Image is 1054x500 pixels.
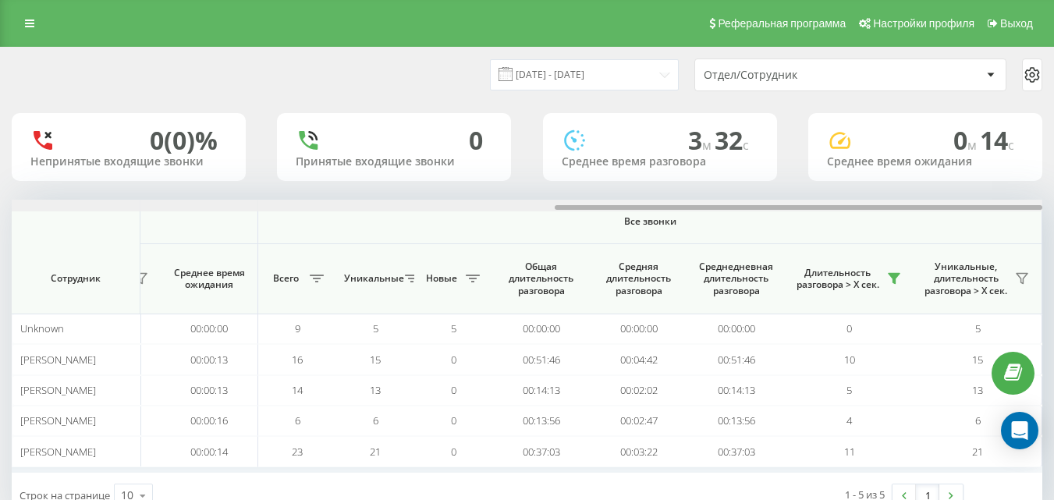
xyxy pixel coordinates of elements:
span: 15 [972,353,983,367]
td: 00:51:46 [492,344,590,374]
span: 13 [370,383,381,397]
span: [PERSON_NAME] [20,383,96,397]
span: [PERSON_NAME] [20,445,96,459]
span: [PERSON_NAME] [20,413,96,427]
span: Среднедневная длительность разговора [699,261,773,297]
td: 00:13:56 [687,406,785,436]
span: 0 [953,123,980,157]
td: 00:02:02 [590,375,687,406]
span: 0 [451,413,456,427]
span: Сотрудник [25,272,126,285]
div: Непринятые входящие звонки [30,155,227,168]
span: Уникальные, длительность разговора > Х сек. [921,261,1010,297]
td: 00:00:00 [492,314,590,344]
div: Open Intercom Messenger [1001,412,1038,449]
span: 5 [373,321,378,335]
span: 23 [292,445,303,459]
td: 00:14:13 [687,375,785,406]
span: 3 [688,123,715,157]
span: c [743,137,749,154]
td: 00:00:00 [161,314,258,344]
span: 13 [972,383,983,397]
span: Новые [422,272,461,285]
span: м [702,137,715,154]
td: 00:13:56 [492,406,590,436]
div: Отдел/Сотрудник [704,69,890,82]
span: 6 [975,413,981,427]
span: 16 [292,353,303,367]
span: 0 [846,321,852,335]
td: 00:37:03 [492,436,590,466]
div: 0 (0)% [150,126,218,155]
span: Реферальная программа [718,17,846,30]
div: Среднее время разговора [562,155,758,168]
td: 00:00:00 [687,314,785,344]
span: 15 [370,353,381,367]
span: 0 [451,445,456,459]
span: Выход [1000,17,1033,30]
span: Всего [266,272,305,285]
span: Средняя длительность разговора [602,261,676,297]
div: 0 [469,126,483,155]
td: 00:03:22 [590,436,687,466]
span: м [967,137,980,154]
span: 14 [292,383,303,397]
span: [PERSON_NAME] [20,353,96,367]
span: 32 [715,123,749,157]
div: Среднее время ожидания [827,155,1024,168]
span: Настройки профиля [873,17,974,30]
span: 6 [373,413,378,427]
span: 10 [844,353,855,367]
span: 11 [844,445,855,459]
span: Unknown [20,321,64,335]
td: 00:00:14 [161,436,258,466]
td: 00:00:16 [161,406,258,436]
span: 0 [451,353,456,367]
td: 00:51:46 [687,344,785,374]
span: 5 [975,321,981,335]
td: 00:00:13 [161,375,258,406]
td: 00:37:03 [687,436,785,466]
span: 6 [295,413,300,427]
span: Уникальные [344,272,400,285]
span: Все звонки [304,215,995,228]
span: Среднее время ожидания [172,267,246,291]
span: 5 [451,321,456,335]
span: 21 [370,445,381,459]
td: 00:02:47 [590,406,687,436]
span: Общая длительность разговора [504,261,578,297]
td: 00:00:13 [161,344,258,374]
span: Длительность разговора > Х сек. [793,267,882,291]
td: 00:00:00 [590,314,687,344]
span: 14 [980,123,1014,157]
td: 00:04:42 [590,344,687,374]
span: 5 [846,383,852,397]
div: Принятые входящие звонки [296,155,492,168]
span: c [1008,137,1014,154]
span: 4 [846,413,852,427]
td: 00:14:13 [492,375,590,406]
span: 0 [451,383,456,397]
span: 21 [972,445,983,459]
span: 9 [295,321,300,335]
